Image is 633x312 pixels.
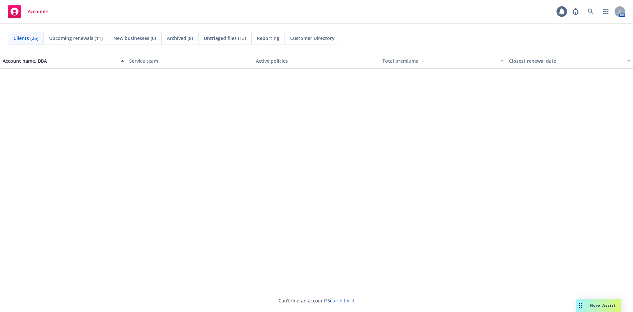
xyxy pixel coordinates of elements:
[509,57,623,64] div: Closest renewal date
[599,5,613,18] a: Switch app
[113,35,156,42] span: New businesses (0)
[576,299,621,312] button: Nova Assist
[279,297,354,304] span: Can't find an account?
[380,53,506,69] button: Total premiums
[127,53,253,69] button: Service team
[506,53,633,69] button: Closest renewal date
[167,35,193,42] span: Archived (8)
[257,35,279,42] span: Reporting
[256,57,377,64] div: Active policies
[49,35,103,42] span: Upcoming renewals (11)
[327,297,354,304] a: Search for it
[253,53,380,69] button: Active policies
[584,5,597,18] a: Search
[204,35,246,42] span: Untriaged files (13)
[590,302,616,308] span: Nova Assist
[3,57,117,64] div: Account name, DBA
[576,299,585,312] div: Drag to move
[569,5,582,18] a: Report a Bug
[28,9,48,14] span: Accounts
[14,35,38,42] span: Clients (25)
[5,2,51,21] a: Accounts
[290,35,335,42] span: Customer Directory
[382,57,497,64] div: Total premiums
[129,57,251,64] div: Service team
